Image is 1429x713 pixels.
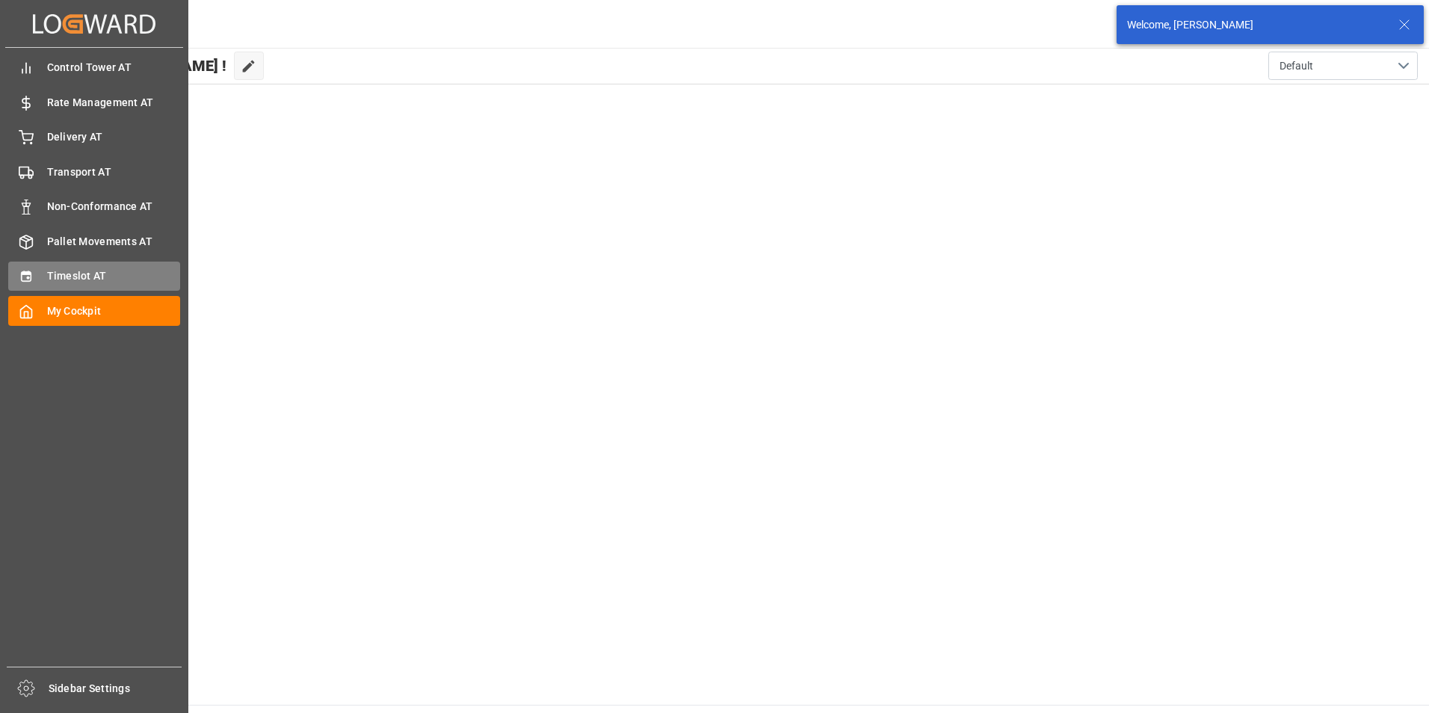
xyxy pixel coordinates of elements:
a: Delivery AT [8,123,180,152]
span: Pallet Movements AT [47,234,181,250]
span: Rate Management AT [47,95,181,111]
a: Transport AT [8,157,180,186]
span: Default [1280,58,1313,74]
span: Non-Conformance AT [47,199,181,214]
span: Hello [PERSON_NAME] ! [62,52,226,80]
span: Sidebar Settings [49,681,182,697]
a: Pallet Movements AT [8,226,180,256]
a: My Cockpit [8,296,180,325]
a: Timeslot AT [8,262,180,291]
div: Welcome, [PERSON_NAME] [1127,17,1384,33]
span: Delivery AT [47,129,181,145]
span: Timeslot AT [47,268,181,284]
span: Transport AT [47,164,181,180]
span: Control Tower AT [47,60,181,75]
a: Rate Management AT [8,87,180,117]
span: My Cockpit [47,303,181,319]
button: open menu [1268,52,1418,80]
a: Non-Conformance AT [8,192,180,221]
